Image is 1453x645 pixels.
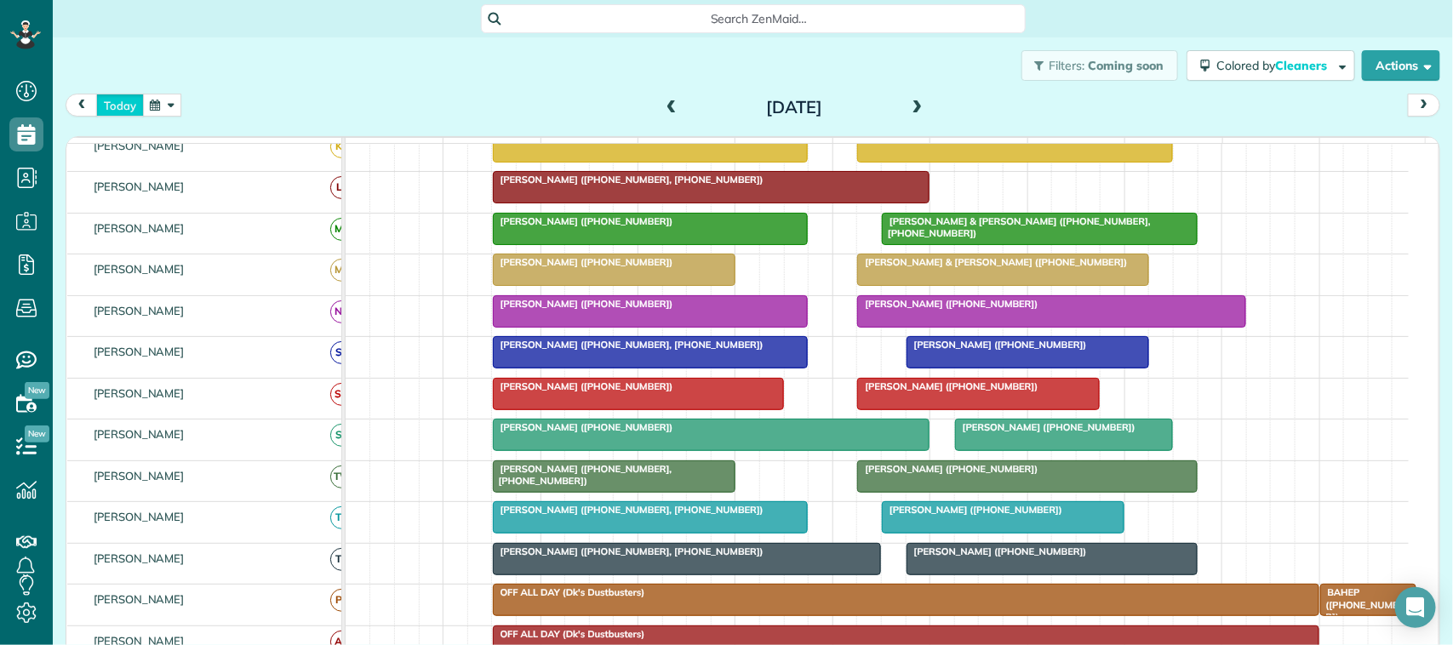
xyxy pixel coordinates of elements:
div: Open Intercom Messenger [1395,587,1436,628]
span: [PERSON_NAME] [90,386,188,400]
span: SP [330,424,353,447]
span: [PERSON_NAME] [90,510,188,523]
span: 3pm [1125,141,1155,155]
span: [PERSON_NAME] ([PHONE_NUMBER], [PHONE_NUMBER]) [492,339,764,351]
span: MB [330,259,353,282]
span: [PERSON_NAME] [90,180,188,193]
span: [PERSON_NAME] [90,304,188,317]
span: 8am [443,141,475,155]
span: [PERSON_NAME] [90,427,188,441]
span: OFF ALL DAY (Dk's Dustbusters) [492,586,646,598]
span: 4pm [1223,141,1253,155]
span: TP [330,506,353,529]
span: [PERSON_NAME] [90,262,188,276]
span: LF [330,176,353,199]
span: [PERSON_NAME] ([PHONE_NUMBER]) [492,256,674,268]
span: [PERSON_NAME] ([PHONE_NUMBER]) [906,545,1088,557]
span: [PERSON_NAME] ([PHONE_NUMBER], [PHONE_NUMBER]) [492,545,764,557]
span: 12pm [833,141,870,155]
span: New [25,425,49,442]
span: [PERSON_NAME] [90,221,188,235]
span: OFF ALL DAY (Dk's Dustbusters) [492,628,646,640]
span: [PERSON_NAME] ([PHONE_NUMBER], [PHONE_NUMBER]) [492,174,764,186]
h2: [DATE] [688,98,901,117]
span: BAHEP ([PHONE_NUMBER]) [1319,586,1405,623]
span: 2pm [1028,141,1058,155]
span: [PERSON_NAME] ([PHONE_NUMBER]) [881,504,1063,516]
span: SB [330,341,353,364]
button: prev [66,94,98,117]
span: [PERSON_NAME] ([PHONE_NUMBER]) [492,298,674,310]
span: [PERSON_NAME] ([PHONE_NUMBER]) [906,339,1088,351]
span: [PERSON_NAME] [90,592,188,606]
span: [PERSON_NAME] ([PHONE_NUMBER]) [492,421,674,433]
span: KB [330,135,353,158]
span: [PERSON_NAME] ([PHONE_NUMBER], [PHONE_NUMBER]) [492,463,672,487]
span: [PERSON_NAME] ([PHONE_NUMBER]) [856,380,1038,392]
span: [PERSON_NAME] ([PHONE_NUMBER]) [492,380,674,392]
span: 5pm [1320,141,1350,155]
span: 10am [638,141,677,155]
span: [PERSON_NAME] [90,551,188,565]
span: PB [330,589,353,612]
span: [PERSON_NAME] [90,345,188,358]
button: Colored byCleaners [1187,50,1355,81]
span: [PERSON_NAME] ([PHONE_NUMBER]) [954,421,1136,433]
button: Actions [1362,50,1440,81]
span: TD [330,548,353,571]
button: today [96,94,144,117]
span: Colored by [1216,58,1333,73]
span: [PERSON_NAME] [90,469,188,482]
span: 1pm [930,141,960,155]
span: MT [330,218,353,241]
span: Filters: [1050,58,1085,73]
span: [PERSON_NAME] & [PERSON_NAME] ([PHONE_NUMBER], [PHONE_NUMBER]) [881,215,1151,239]
span: 11am [735,141,774,155]
span: Coming soon [1088,58,1164,73]
span: 7am [346,141,377,155]
span: [PERSON_NAME] & [PERSON_NAME] ([PHONE_NUMBER]) [856,256,1128,268]
span: [PERSON_NAME] ([PHONE_NUMBER]) [856,298,1038,310]
button: next [1408,94,1440,117]
span: [PERSON_NAME] ([PHONE_NUMBER]) [856,463,1038,475]
span: 9am [541,141,573,155]
span: NN [330,300,353,323]
span: Cleaners [1275,58,1330,73]
span: TW [330,465,353,488]
span: New [25,382,49,399]
span: SM [330,383,353,406]
span: [PERSON_NAME] ([PHONE_NUMBER]) [492,215,674,227]
span: [PERSON_NAME] ([PHONE_NUMBER], [PHONE_NUMBER]) [492,504,764,516]
span: [PERSON_NAME] [90,139,188,152]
